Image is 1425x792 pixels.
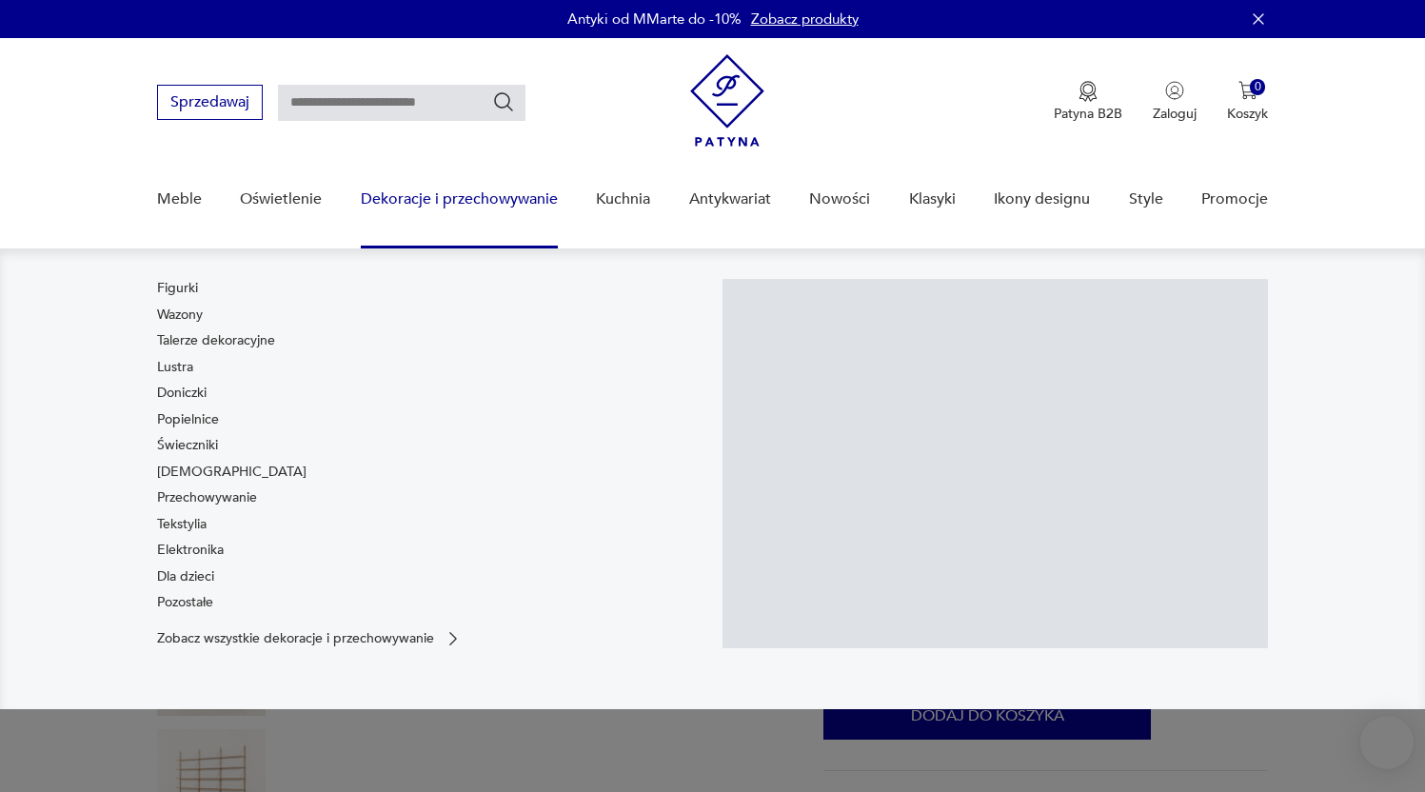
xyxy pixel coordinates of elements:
[1129,163,1163,236] a: Style
[157,463,307,482] a: [DEMOGRAPHIC_DATA]
[157,331,275,350] a: Talerze dekoracyjne
[157,629,463,648] a: Zobacz wszystkie dekoracje i przechowywanie
[1079,81,1098,102] img: Ikona medalu
[157,85,263,120] button: Sprzedawaj
[157,279,198,298] a: Figurki
[157,436,218,455] a: Świeczniki
[596,163,650,236] a: Kuchnia
[809,163,870,236] a: Nowości
[157,541,224,560] a: Elektronika
[1054,105,1122,123] p: Patyna B2B
[157,384,207,403] a: Doniczki
[1054,81,1122,123] button: Patyna B2B
[157,163,202,236] a: Meble
[361,163,558,236] a: Dekoracje i przechowywanie
[1227,105,1268,123] p: Koszyk
[1165,81,1184,100] img: Ikonka użytkownika
[157,358,193,377] a: Lustra
[1360,716,1414,769] iframe: Smartsupp widget button
[157,567,214,586] a: Dla dzieci
[157,632,434,644] p: Zobacz wszystkie dekoracje i przechowywanie
[1238,81,1257,100] img: Ikona koszyka
[1250,79,1266,95] div: 0
[690,54,764,147] img: Patyna - sklep z meblami i dekoracjami vintage
[157,488,257,507] a: Przechowywanie
[1227,81,1268,123] button: 0Koszyk
[1054,81,1122,123] a: Ikona medaluPatyna B2B
[689,163,771,236] a: Antykwariat
[909,163,956,236] a: Klasyki
[994,163,1090,236] a: Ikony designu
[492,90,515,113] button: Szukaj
[157,306,203,325] a: Wazony
[157,97,263,110] a: Sprzedawaj
[1153,105,1197,123] p: Zaloguj
[1201,163,1268,236] a: Promocje
[240,163,322,236] a: Oświetlenie
[1153,81,1197,123] button: Zaloguj
[751,10,859,29] a: Zobacz produkty
[157,593,213,612] a: Pozostałe
[157,515,207,534] a: Tekstylia
[567,10,742,29] p: Antyki od MMarte do -10%
[157,410,219,429] a: Popielnice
